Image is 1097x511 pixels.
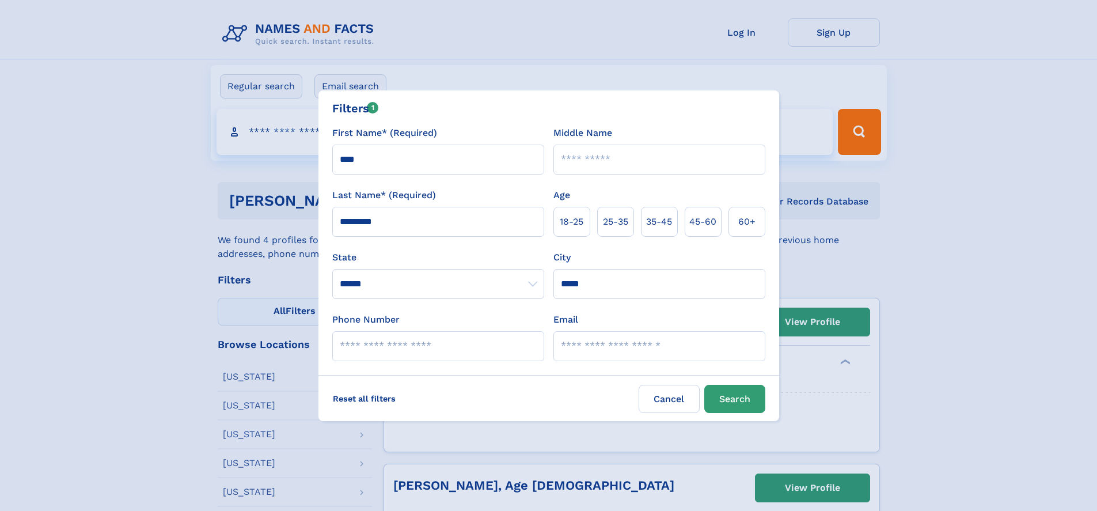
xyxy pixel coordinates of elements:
label: Age [553,188,570,202]
label: Reset all filters [325,385,403,412]
span: 60+ [738,215,756,229]
span: 45‑60 [689,215,716,229]
label: State [332,251,544,264]
label: Email [553,313,578,327]
span: 18‑25 [560,215,583,229]
label: Last Name* (Required) [332,188,436,202]
button: Search [704,385,765,413]
span: 25‑35 [603,215,628,229]
label: First Name* (Required) [332,126,437,140]
span: 35‑45 [646,215,672,229]
label: Middle Name [553,126,612,140]
div: Filters [332,100,379,117]
label: Phone Number [332,313,400,327]
label: Cancel [639,385,700,413]
label: City [553,251,571,264]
